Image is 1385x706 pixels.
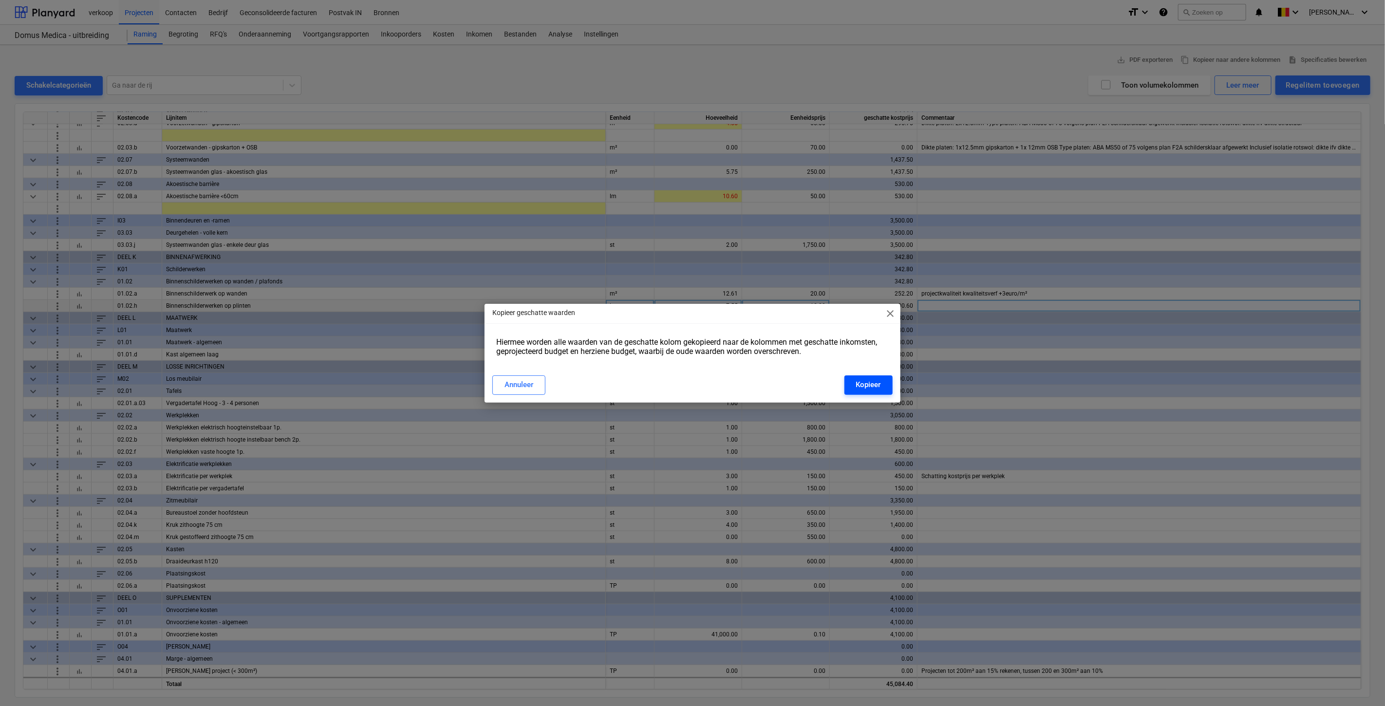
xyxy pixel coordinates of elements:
[492,375,545,395] button: Annuleer
[844,375,893,395] button: Kopieer
[856,378,881,391] div: Kopieer
[492,308,575,318] p: Kopieer geschatte waarden
[885,308,897,319] span: close
[492,334,892,360] div: Hiermee worden alle waarden van de geschatte kolom gekopieerd naar de kolommen met geschatte inko...
[505,378,533,391] div: Annuleer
